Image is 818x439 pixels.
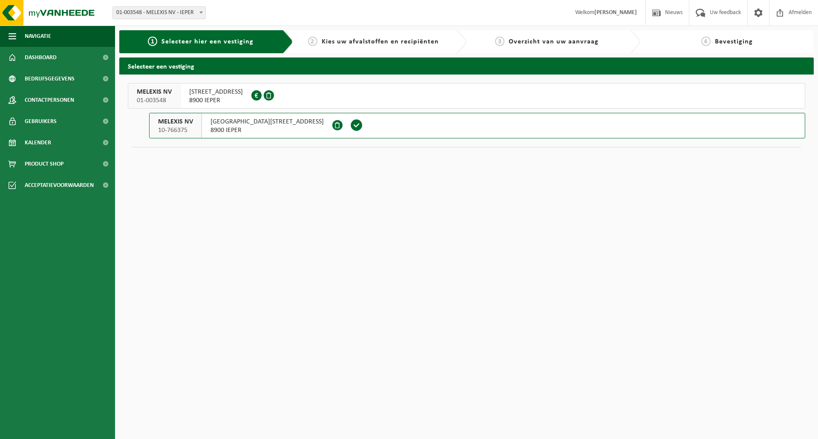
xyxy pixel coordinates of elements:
[25,132,51,153] span: Kalender
[210,126,324,135] span: 8900 IEPER
[25,175,94,196] span: Acceptatievoorwaarden
[25,68,75,89] span: Bedrijfsgegevens
[594,9,637,16] strong: [PERSON_NAME]
[158,126,193,135] span: 10-766375
[112,6,206,19] span: 01-003548 - MELEXIS NV - IEPER
[137,88,172,96] span: MELEXIS NV
[308,37,317,46] span: 2
[119,57,814,74] h2: Selecteer een vestiging
[161,38,253,45] span: Selecteer hier een vestiging
[137,96,172,105] span: 01-003548
[210,118,324,126] span: [GEOGRAPHIC_DATA][STREET_ADDRESS]
[495,37,504,46] span: 3
[148,37,157,46] span: 1
[158,118,193,126] span: MELEXIS NV
[25,26,51,47] span: Navigatie
[149,113,805,138] button: MELEXIS NV 10-766375 [GEOGRAPHIC_DATA][STREET_ADDRESS]8900 IEPER
[715,38,753,45] span: Bevestiging
[189,88,243,96] span: [STREET_ADDRESS]
[189,96,243,105] span: 8900 IEPER
[25,47,57,68] span: Dashboard
[322,38,439,45] span: Kies uw afvalstoffen en recipiënten
[25,89,74,111] span: Contactpersonen
[701,37,711,46] span: 4
[128,83,805,109] button: MELEXIS NV 01-003548 [STREET_ADDRESS]8900 IEPER
[4,420,142,439] iframe: chat widget
[113,7,205,19] span: 01-003548 - MELEXIS NV - IEPER
[25,111,57,132] span: Gebruikers
[25,153,63,175] span: Product Shop
[509,38,599,45] span: Overzicht van uw aanvraag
